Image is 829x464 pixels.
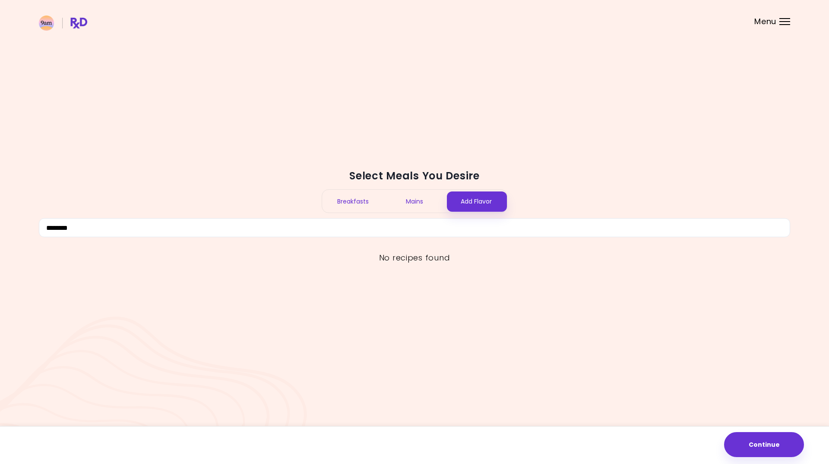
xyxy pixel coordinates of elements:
span: Menu [754,18,776,25]
div: Add Flavor [445,190,507,213]
div: No recipes found [39,251,790,265]
div: Breakfasts [322,190,384,213]
button: Continue [724,432,804,457]
div: Mains [384,190,446,213]
h2: Select Meals You Desire [39,169,790,183]
img: RxDiet [39,16,87,31]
